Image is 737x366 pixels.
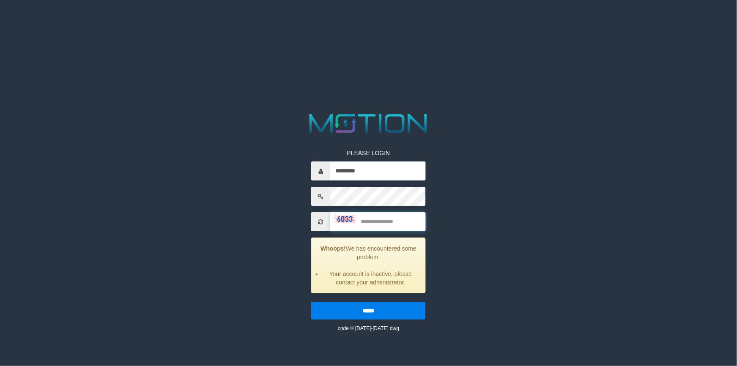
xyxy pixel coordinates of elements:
[311,149,426,157] p: PLEASE LOGIN
[335,215,356,224] img: captcha
[321,245,346,252] strong: Whoops!
[304,111,433,136] img: MOTION_logo.png
[338,325,399,331] small: code © [DATE]-[DATE] dwg
[311,238,426,293] div: We has encountered some problem.
[322,270,419,287] li: Your account is inactive, please contact your administrator.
